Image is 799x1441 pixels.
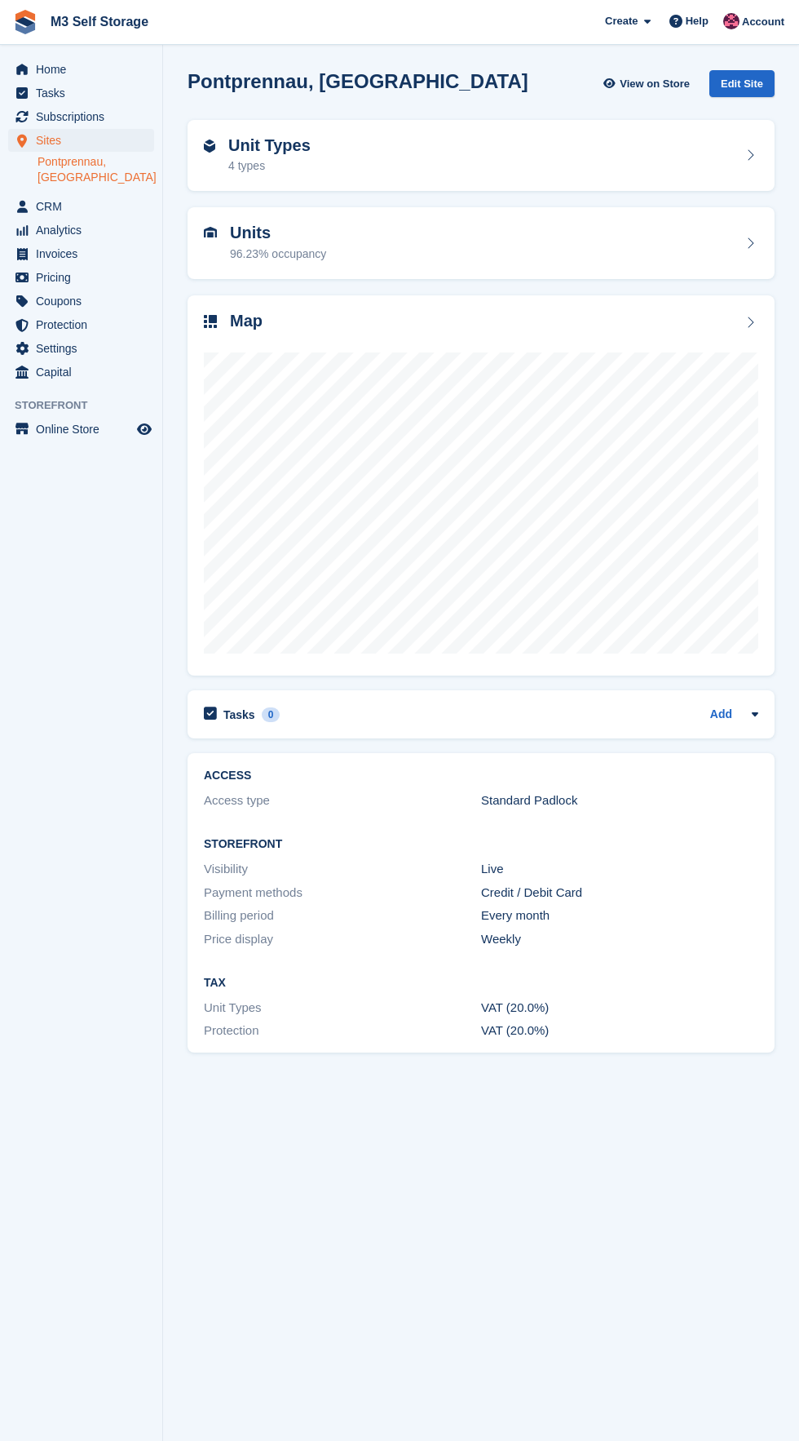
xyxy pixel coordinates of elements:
span: Home [36,58,134,81]
div: Billing period [204,907,481,925]
span: Coupons [36,290,134,313]
img: Nick Jones [723,13,739,29]
a: Pontprennau, [GEOGRAPHIC_DATA] [38,154,154,185]
div: Unit Types [204,999,481,1018]
span: Subscriptions [36,105,134,128]
a: Map [188,295,775,676]
h2: Tasks [223,707,255,722]
span: Tasks [36,82,134,104]
a: menu [8,242,154,265]
div: Protection [204,1022,481,1040]
a: menu [8,195,154,218]
a: menu [8,290,154,313]
img: unit-type-icn-2b2737a686de81e16bb02015468b77c625bbabd49415b5ef34ead5e3b44a266d.svg [204,140,215,153]
div: 4 types [228,157,311,175]
a: menu [8,219,154,242]
a: Preview store [135,419,154,439]
a: menu [8,82,154,104]
div: Live [481,860,758,879]
h2: Pontprennau, [GEOGRAPHIC_DATA] [188,70,528,92]
div: Standard Padlock [481,791,758,810]
div: Visibility [204,860,481,879]
div: 0 [262,707,280,722]
span: View on Store [620,76,690,92]
a: menu [8,266,154,289]
a: Units 96.23% occupancy [188,207,775,279]
div: 96.23% occupancy [230,246,326,263]
div: Payment methods [204,884,481,902]
span: Settings [36,337,134,360]
a: M3 Self Storage [44,8,155,35]
h2: Storefront [204,838,758,851]
img: stora-icon-8386f47178a22dfd0bd8f6a31ec36ba5ce8667c1dd55bd0f319d3a0aa187defe.svg [13,10,38,34]
h2: Tax [204,977,758,990]
div: Edit Site [709,70,775,97]
span: Online Store [36,418,134,441]
div: Credit / Debit Card [481,884,758,902]
span: Sites [36,129,134,152]
span: Pricing [36,266,134,289]
a: menu [8,361,154,384]
a: Add [710,706,732,725]
div: Price display [204,930,481,949]
h2: Unit Types [228,136,311,155]
img: map-icn-33ee37083ee616e46c38cad1a60f524a97daa1e2b2c8c0bc3eb3415660979fc1.svg [204,315,217,328]
span: CRM [36,195,134,218]
a: menu [8,337,154,360]
div: Weekly [481,930,758,949]
h2: Units [230,224,326,242]
a: menu [8,313,154,336]
div: Every month [481,907,758,925]
a: menu [8,105,154,128]
a: View on Store [601,70,696,97]
a: Edit Site [709,70,775,104]
span: Create [605,13,638,29]
span: Help [686,13,709,29]
a: menu [8,58,154,81]
span: Invoices [36,242,134,265]
span: Protection [36,313,134,336]
span: Storefront [15,397,162,414]
span: Capital [36,361,134,384]
div: Access type [204,791,481,810]
img: unit-icn-7be61d7bf1b0ce9d3e12c5938cc71ed9869f7b940bace4675aadf7bd6d80202e.svg [204,227,217,238]
div: VAT (20.0%) [481,1022,758,1040]
div: VAT (20.0%) [481,999,758,1018]
span: Account [742,14,784,30]
span: Analytics [36,219,134,242]
h2: ACCESS [204,769,758,783]
h2: Map [230,312,263,330]
a: menu [8,418,154,441]
a: Unit Types 4 types [188,120,775,192]
a: menu [8,129,154,152]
